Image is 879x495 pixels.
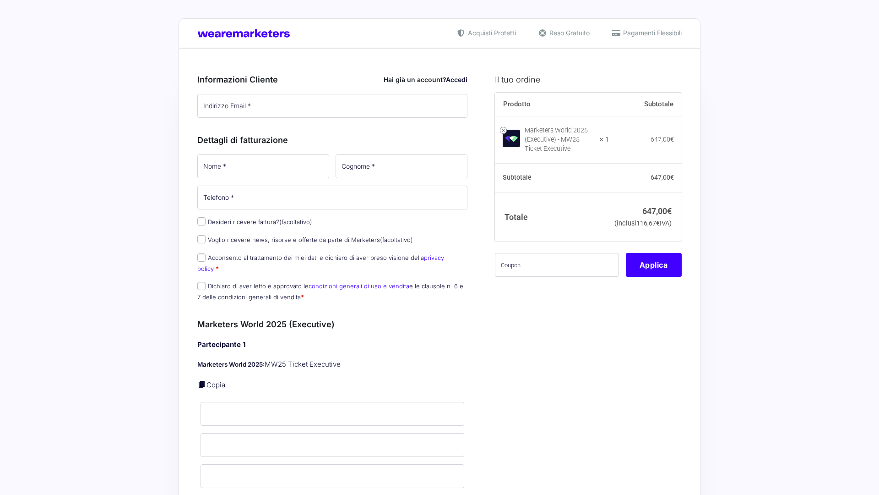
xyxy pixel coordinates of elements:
input: Nome * [197,154,329,178]
span: € [667,206,672,216]
h3: Informazioni Cliente [197,73,467,86]
label: Desideri ricevere fattura? [197,218,312,225]
th: Prodotto [495,93,609,116]
a: Copia i dettagli dell'acquirente [197,380,206,389]
label: Voglio ricevere news, risorse e offerte da parte di Marketers [197,236,413,243]
th: Subtotale [495,164,609,193]
span: € [656,220,660,227]
span: Acquisti Protetti [466,28,516,38]
h3: Dettagli di fatturazione [197,134,467,146]
th: Subtotale [609,93,682,116]
h3: Marketers World 2025 (Executive) [197,318,467,330]
div: Marketers World 2025 (Executive) - MW25 Ticket Executive [525,126,594,154]
a: condizioni generali di uso e vendita [309,282,409,290]
span: € [670,174,674,181]
span: (facoltativo) [279,218,312,225]
bdi: 647,00 [651,136,674,143]
span: (facoltativo) [380,236,413,243]
span: Pagamenti Flessibili [621,28,682,38]
span: € [670,136,674,143]
input: Dichiaro di aver letto e approvato lecondizioni generali di uso e venditae le clausole n. 6 e 7 d... [197,282,206,290]
input: Cognome * [336,154,467,178]
small: (inclusi IVA) [614,220,672,227]
div: Hai già un account? [384,75,467,84]
th: Totale [495,192,609,242]
span: Reso Gratuito [547,28,590,38]
input: Voglio ricevere news, risorse e offerte da parte di Marketers(facoltativo) [197,235,206,243]
a: privacy policy [197,254,444,272]
a: Accedi [446,76,467,83]
bdi: 647,00 [651,174,674,181]
p: MW25 Ticket Executive [197,359,467,370]
input: Desideri ricevere fattura?(facoltativo) [197,217,206,225]
strong: Marketers World 2025: [197,361,265,368]
label: Acconsento al trattamento dei miei dati e dichiaro di aver preso visione della [197,254,444,272]
span: 116,67 [636,220,660,227]
label: Dichiaro di aver letto e approvato le e le clausole n. 6 e 7 delle condizioni generali di vendita [197,282,463,300]
h3: Il tuo ordine [495,73,682,86]
h4: Partecipante 1 [197,340,467,350]
a: Copia [206,380,225,389]
input: Indirizzo Email * [197,94,467,118]
input: Acconsento al trattamento dei miei dati e dichiaro di aver preso visione dellaprivacy policy [197,253,206,262]
input: Coupon [495,253,619,277]
strong: × 1 [600,135,609,144]
img: Marketers World 2025 (Executive) - MW25 Ticket Executive [503,130,520,147]
button: Applica [626,253,682,277]
bdi: 647,00 [642,206,672,216]
input: Telefono * [197,186,467,209]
